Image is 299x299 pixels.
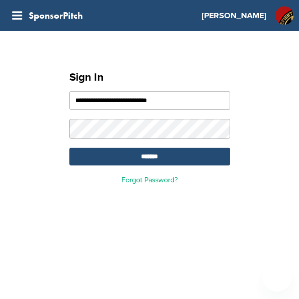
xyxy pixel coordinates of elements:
[275,6,294,25] a: Ffvc
[202,5,266,26] a: [PERSON_NAME]
[262,263,292,292] iframe: Button to launch messaging window
[202,9,266,22] h3: [PERSON_NAME]
[29,11,83,20] a: SponsorPitch
[69,69,230,86] h1: Sign In
[121,175,178,185] a: Forgot Password?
